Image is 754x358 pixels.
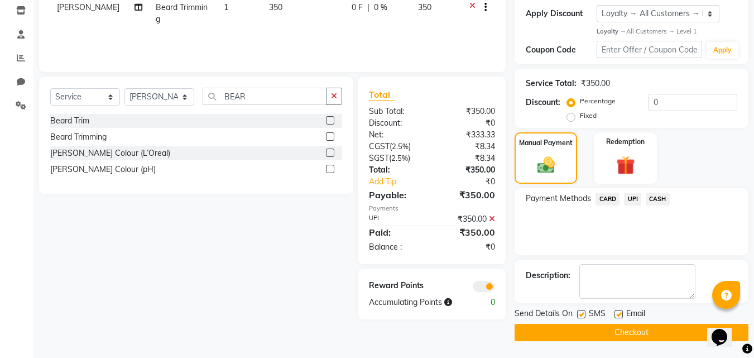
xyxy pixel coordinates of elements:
[432,106,503,117] div: ₹350.00
[532,155,560,175] img: _cash.svg
[57,2,119,12] span: [PERSON_NAME]
[626,308,645,322] span: Email
[526,97,560,108] div: Discount:
[369,153,389,163] span: SGST
[432,117,503,129] div: ₹0
[352,2,363,13] span: 0 F
[432,213,503,225] div: ₹350.00
[595,193,619,206] span: CARD
[707,42,738,59] button: Apply
[50,115,89,127] div: Beard Trim
[369,141,390,151] span: CGST
[526,44,596,56] div: Coupon Code
[624,193,641,206] span: UPI
[361,280,432,292] div: Reward Points
[432,188,503,202] div: ₹350.00
[203,88,326,105] input: Search or Scan
[361,188,432,202] div: Payable:
[392,142,409,151] span: 2.5%
[432,241,503,253] div: ₹0
[468,297,503,308] div: 0
[597,27,626,35] strong: Loyalty →
[519,138,573,148] label: Manual Payment
[50,147,170,159] div: [PERSON_NAME] Colour (L’Oreal)
[444,176,504,188] div: ₹0
[526,78,577,89] div: Service Total:
[361,164,432,176] div: Total:
[515,324,748,341] button: Checkout
[361,141,432,152] div: ( )
[361,129,432,141] div: Net:
[589,308,606,322] span: SMS
[369,204,495,213] div: Payments
[432,164,503,176] div: ₹350.00
[391,154,408,163] span: 2.5%
[361,117,432,129] div: Discount:
[526,270,570,281] div: Description:
[432,141,503,152] div: ₹8.34
[361,241,432,253] div: Balance :
[580,111,597,121] label: Fixed
[646,193,670,206] span: CASH
[606,137,645,147] label: Redemption
[432,226,503,239] div: ₹350.00
[581,78,610,89] div: ₹350.00
[361,152,432,164] div: ( )
[432,152,503,164] div: ₹8.34
[361,226,432,239] div: Paid:
[611,154,641,176] img: _gift.svg
[369,89,395,101] span: Total
[432,129,503,141] div: ₹333.33
[597,41,702,58] input: Enter Offer / Coupon Code
[156,2,208,24] span: Beard Trimming
[269,2,282,12] span: 350
[361,297,468,308] div: Accumulating Points
[515,308,573,322] span: Send Details On
[361,176,444,188] a: Add Tip
[526,193,591,204] span: Payment Methods
[374,2,387,13] span: 0 %
[50,131,107,143] div: Beard Trimming
[526,8,596,20] div: Apply Discount
[367,2,369,13] span: |
[707,313,743,347] iframe: chat widget
[361,213,432,225] div: UPI
[224,2,228,12] span: 1
[597,27,737,36] div: All Customers → Level 1
[418,2,431,12] span: 350
[50,164,156,175] div: [PERSON_NAME] Colour (pH)
[580,96,616,106] label: Percentage
[361,106,432,117] div: Sub Total:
